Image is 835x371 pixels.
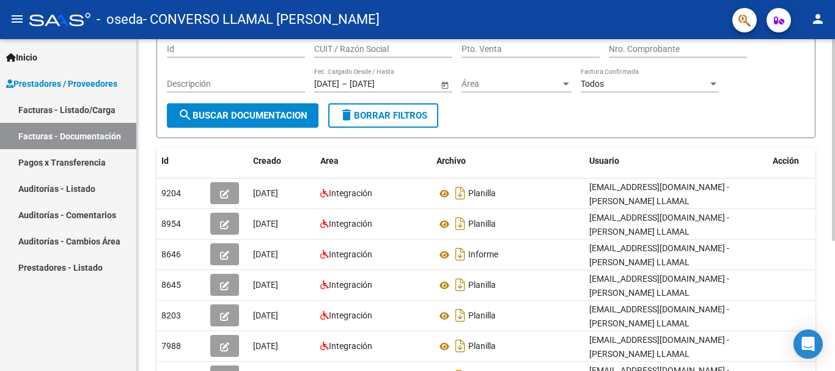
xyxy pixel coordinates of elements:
mat-icon: delete [339,108,354,122]
span: 8203 [161,310,181,320]
span: - oseda [97,6,143,33]
span: [DATE] [253,249,278,259]
span: Integración [329,341,372,351]
i: Descargar documento [452,336,468,356]
span: Planilla [468,342,496,351]
span: [DATE] [253,310,278,320]
span: Area [320,156,339,166]
span: 9204 [161,188,181,198]
datatable-header-cell: Creado [248,148,315,174]
span: [EMAIL_ADDRESS][DOMAIN_NAME] - [PERSON_NAME] LLAMAL [589,335,729,359]
span: Buscar Documentacion [178,110,307,121]
span: Integración [329,310,372,320]
span: Usuario [589,156,619,166]
span: [EMAIL_ADDRESS][DOMAIN_NAME] - [PERSON_NAME] LLAMAL [589,274,729,298]
input: Fecha inicio [314,79,339,89]
span: [DATE] [253,341,278,351]
div: Open Intercom Messenger [793,329,823,359]
mat-icon: person [811,12,825,26]
datatable-header-cell: Acción [768,148,829,174]
mat-icon: menu [10,12,24,26]
span: Creado [253,156,281,166]
span: Id [161,156,169,166]
span: [EMAIL_ADDRESS][DOMAIN_NAME] - [PERSON_NAME] LLAMAL [589,243,729,267]
span: Informe [468,250,498,260]
span: 8954 [161,219,181,229]
span: Borrar Filtros [339,110,427,121]
span: Área [462,79,561,89]
span: 8646 [161,249,181,259]
button: Borrar Filtros [328,103,438,128]
button: Open calendar [438,78,451,91]
span: [EMAIL_ADDRESS][DOMAIN_NAME] - [PERSON_NAME] LLAMAL [589,182,729,206]
span: Planilla [468,311,496,321]
span: Prestadores / Proveedores [6,77,117,90]
button: Buscar Documentacion [167,103,318,128]
span: [DATE] [253,219,278,229]
span: [EMAIL_ADDRESS][DOMAIN_NAME] - [PERSON_NAME] LLAMAL [589,213,729,237]
span: Todos [581,79,604,89]
datatable-header-cell: Id [156,148,205,174]
span: Planilla [468,189,496,199]
span: Archivo [436,156,466,166]
span: - CONVERSO LLAMAL [PERSON_NAME] [143,6,380,33]
span: 8645 [161,280,181,290]
i: Descargar documento [452,244,468,264]
span: Integración [329,249,372,259]
span: [EMAIL_ADDRESS][DOMAIN_NAME] - [PERSON_NAME] LLAMAL [589,304,729,328]
span: – [342,79,347,89]
span: Planilla [468,281,496,290]
span: [DATE] [253,188,278,198]
datatable-header-cell: Area [315,148,432,174]
span: Inicio [6,51,37,64]
datatable-header-cell: Archivo [432,148,584,174]
i: Descargar documento [452,183,468,203]
span: 7988 [161,341,181,351]
i: Descargar documento [452,214,468,233]
span: Planilla [468,219,496,229]
span: Integración [329,188,372,198]
span: Integración [329,280,372,290]
i: Descargar documento [452,306,468,325]
span: [DATE] [253,280,278,290]
span: Integración [329,219,372,229]
i: Descargar documento [452,275,468,295]
mat-icon: search [178,108,193,122]
datatable-header-cell: Usuario [584,148,768,174]
span: Acción [773,156,799,166]
input: Fecha fin [350,79,410,89]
